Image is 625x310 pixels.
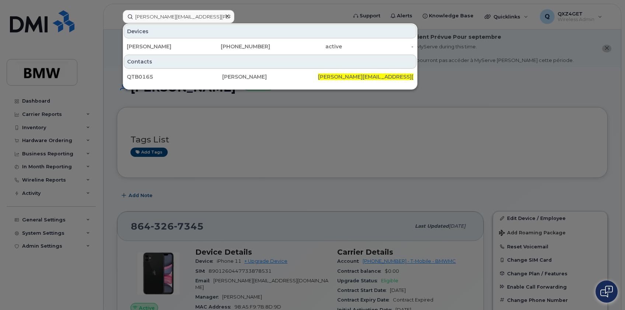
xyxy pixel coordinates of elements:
a: [PERSON_NAME][PHONE_NUMBER]active- [124,40,416,53]
span: [PERSON_NAME][EMAIL_ADDRESS][PERSON_NAME][DOMAIN_NAME] [318,73,501,80]
div: Devices [124,24,416,38]
img: Open chat [600,286,613,297]
div: active [270,43,342,50]
a: QTB0165[PERSON_NAME][PERSON_NAME][EMAIL_ADDRESS][PERSON_NAME][DOMAIN_NAME] [124,70,416,83]
div: [PERSON_NAME] [127,43,199,50]
div: QTB0165 [127,73,222,80]
div: - [342,43,414,50]
div: [PHONE_NUMBER] [199,43,270,50]
div: [PERSON_NAME] [222,73,318,80]
div: Contacts [124,55,416,69]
